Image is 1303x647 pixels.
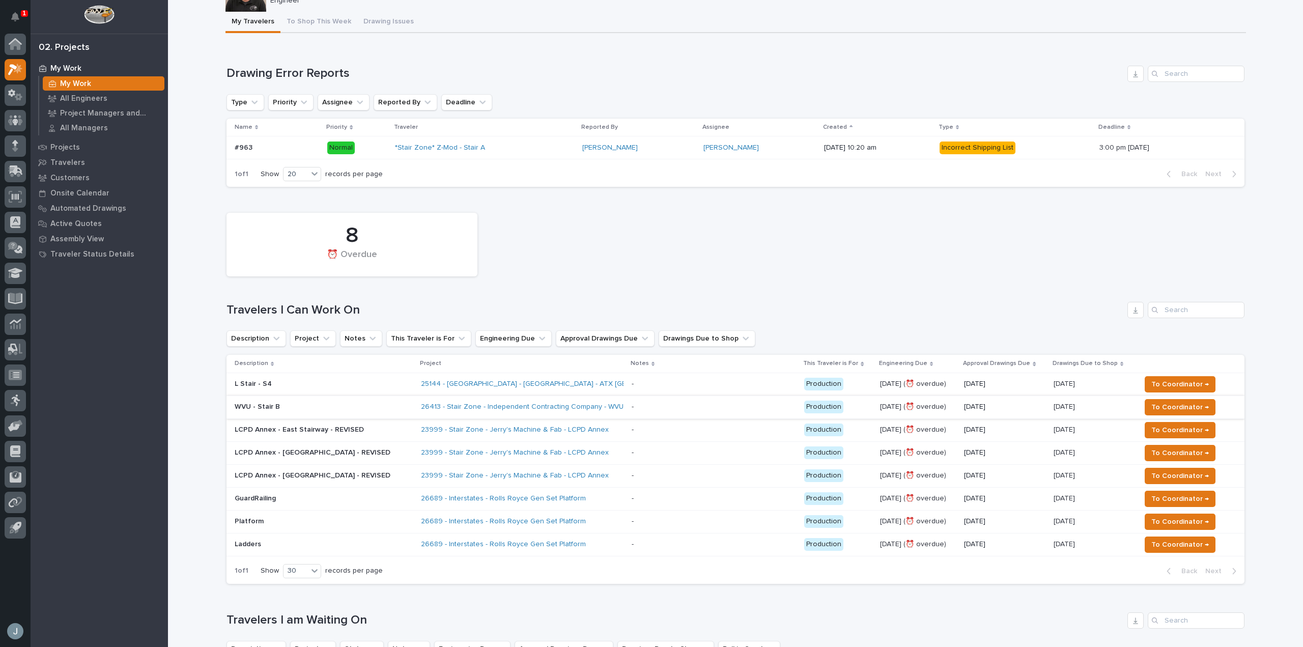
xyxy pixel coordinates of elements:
[226,396,1244,418] tr: WVU - Stair B26413 - Stair Zone - Independent Contracting Company - WVU Stair Replacement - Produ...
[1151,401,1209,413] span: To Coordinator →
[823,122,847,133] p: Created
[702,122,729,133] p: Assignee
[5,6,26,27] button: Notifications
[880,380,956,388] p: [DATE] (⏰ overdue)
[1201,170,1244,179] button: Next
[1148,66,1244,82] input: Search
[1053,358,1118,369] p: Drawings Due to Shop
[1205,567,1228,576] span: Next
[60,79,91,89] p: My Work
[226,510,1244,533] tr: Platform26689 - Interstates - Rolls Royce Gen Set Platform - Production[DATE] (⏰ overdue)[DATE][D...
[31,201,168,216] a: Automated Drawings
[226,373,1244,396] tr: L Stair - S425144 - [GEOGRAPHIC_DATA] - [GEOGRAPHIC_DATA] - ATX [GEOGRAPHIC_DATA] - Production[DA...
[235,380,413,388] p: L Stair - S4
[318,94,370,110] button: Assignee
[632,540,634,549] div: -
[421,540,586,549] a: 26689 - Interstates - Rolls Royce Gen Set Platform
[226,613,1123,628] h1: Travelers I am Waiting On
[421,380,685,388] a: 25144 - [GEOGRAPHIC_DATA] - [GEOGRAPHIC_DATA] - ATX [GEOGRAPHIC_DATA]
[1158,567,1201,576] button: Back
[1054,424,1077,434] p: [DATE]
[31,246,168,262] a: Traveler Status Details
[284,169,308,180] div: 20
[225,12,280,33] button: My Travelers
[1054,515,1077,526] p: [DATE]
[632,448,634,457] div: -
[632,380,634,388] div: -
[327,142,355,154] div: Normal
[235,540,413,549] p: Ladders
[1145,422,1215,438] button: To Coordinator →
[235,494,413,503] p: GuardRailing
[1145,491,1215,507] button: To Coordinator →
[326,122,347,133] p: Priority
[84,5,114,24] img: Workspace Logo
[475,330,552,347] button: Engineering Due
[1145,399,1215,415] button: To Coordinator →
[284,566,308,576] div: 30
[235,122,252,133] p: Name
[880,403,956,411] p: [DATE] (⏰ overdue)
[226,441,1244,464] tr: LCPD Annex - [GEOGRAPHIC_DATA] - REVISED23999 - Stair Zone - Jerry's Machine & Fab - LCPD Annex -...
[1158,170,1201,179] button: Back
[226,162,257,187] p: 1 of 1
[1148,612,1244,629] input: Search
[50,64,81,73] p: My Work
[1145,468,1215,484] button: To Coordinator →
[703,144,759,152] a: [PERSON_NAME]
[22,10,26,17] p: 1
[50,158,85,167] p: Travelers
[1054,446,1077,457] p: [DATE]
[964,380,1045,388] p: [DATE]
[226,66,1123,81] h1: Drawing Error Reports
[31,139,168,155] a: Projects
[395,144,485,152] a: *Stair Zone* Z-Mod - Stair A
[1054,401,1077,411] p: [DATE]
[39,106,168,120] a: Project Managers and Engineers
[50,219,102,229] p: Active Quotes
[581,122,618,133] p: Reported By
[1145,537,1215,553] button: To Coordinator →
[880,494,956,503] p: [DATE] (⏰ overdue)
[235,142,254,152] p: #963
[31,155,168,170] a: Travelers
[235,426,413,434] p: LCPD Annex - East Stairway - REVISED
[1175,170,1197,179] span: Back
[879,358,927,369] p: Engineering Due
[268,94,314,110] button: Priority
[420,358,441,369] p: Project
[421,426,609,434] a: 23999 - Stair Zone - Jerry's Machine & Fab - LCPD Annex
[340,330,382,347] button: Notes
[357,12,420,33] button: Drawing Issues
[1151,424,1209,436] span: To Coordinator →
[261,567,279,575] p: Show
[804,446,843,459] div: Production
[50,235,104,244] p: Assembly View
[31,170,168,185] a: Customers
[226,464,1244,487] tr: LCPD Annex - [GEOGRAPHIC_DATA] - REVISED23999 - Stair Zone - Jerry's Machine & Fab - LCPD Annex -...
[421,517,586,526] a: 26689 - Interstates - Rolls Royce Gen Set Platform
[1151,470,1209,482] span: To Coordinator →
[632,426,634,434] div: -
[1148,302,1244,318] input: Search
[290,330,336,347] button: Project
[235,403,413,411] p: WVU - Stair B
[804,401,843,413] div: Production
[824,144,931,152] p: [DATE] 10:20 am
[39,121,168,135] a: All Managers
[441,94,492,110] button: Deadline
[421,471,609,480] a: 23999 - Stair Zone - Jerry's Machine & Fab - LCPD Annex
[1145,514,1215,530] button: To Coordinator →
[964,448,1045,457] p: [DATE]
[421,448,609,457] a: 23999 - Stair Zone - Jerry's Machine & Fab - LCPD Annex
[244,223,460,248] div: 8
[631,358,649,369] p: Notes
[226,418,1244,441] tr: LCPD Annex - East Stairway - REVISED23999 - Stair Zone - Jerry's Machine & Fab - LCPD Annex - Pro...
[235,471,413,480] p: LCPD Annex - [GEOGRAPHIC_DATA] - REVISED
[1151,539,1209,551] span: To Coordinator →
[803,358,858,369] p: This Traveler is For
[226,330,286,347] button: Description
[50,174,90,183] p: Customers
[1098,122,1125,133] p: Deadline
[235,448,413,457] p: LCPD Annex - [GEOGRAPHIC_DATA] - REVISED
